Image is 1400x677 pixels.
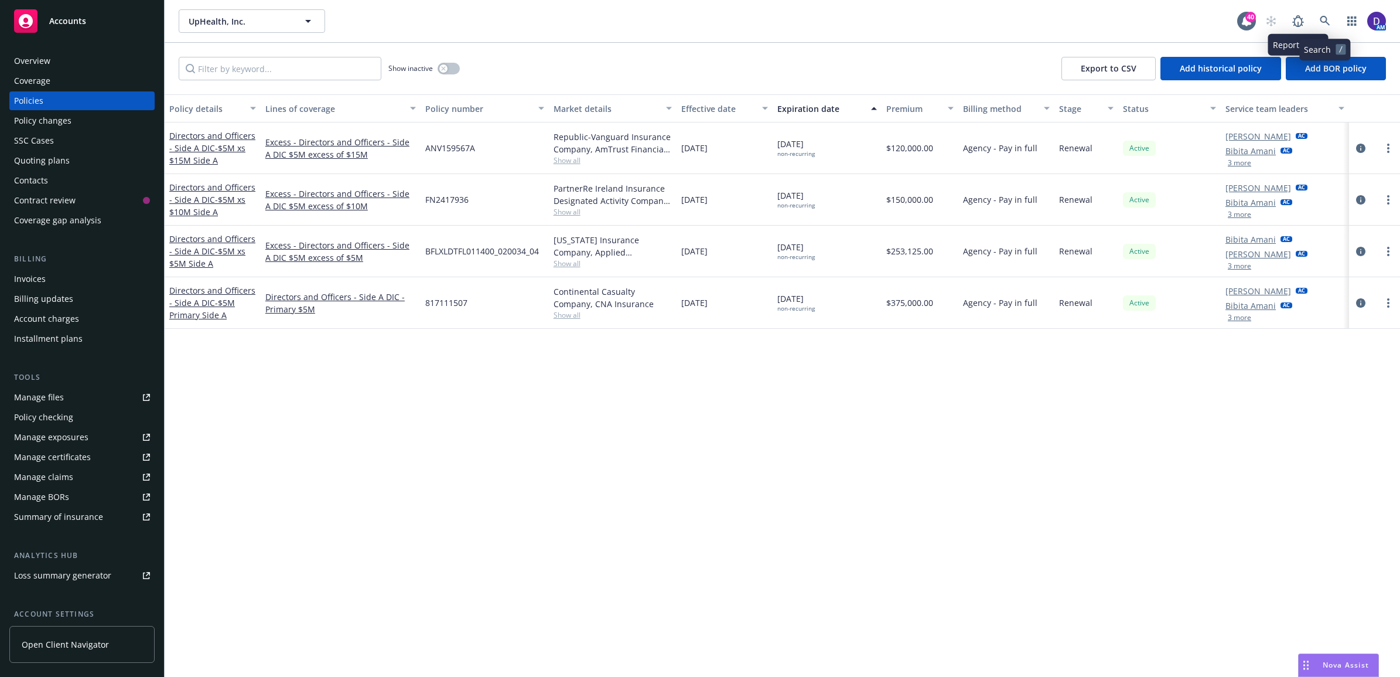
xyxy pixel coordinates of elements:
span: Active [1128,298,1151,308]
div: Service team leaders [1225,103,1331,115]
span: Renewal [1059,297,1092,309]
div: Continental Casualty Company, CNA Insurance [554,285,672,310]
button: Stage [1054,94,1118,123]
div: Installment plans [14,329,83,348]
button: Policy number [421,94,549,123]
a: more [1381,193,1395,207]
span: Open Client Navigator [22,638,109,651]
button: Lines of coverage [261,94,421,123]
a: Manage certificates [9,448,155,467]
span: [DATE] [777,241,815,261]
div: Quoting plans [14,151,70,170]
span: Renewal [1059,193,1092,206]
div: Coverage [14,72,50,90]
a: circleInformation [1354,296,1368,310]
div: Account settings [9,608,155,620]
button: 3 more [1228,211,1251,218]
a: Bibita Amani [1225,145,1276,157]
a: more [1381,141,1395,155]
div: [US_STATE] Insurance Company, Applied Underwriters, CRC Group [554,234,672,258]
div: Billing method [963,103,1037,115]
a: Policy changes [9,111,155,130]
button: 3 more [1228,314,1251,321]
button: Nova Assist [1298,654,1379,677]
span: Show all [554,258,672,268]
div: Effective date [681,103,755,115]
span: Renewal [1059,142,1092,154]
div: Coverage gap analysis [14,211,101,230]
span: [DATE] [681,193,708,206]
a: Report a Bug [1286,9,1310,33]
div: Manage exposures [14,428,88,447]
img: photo [1367,12,1386,30]
a: Manage claims [9,468,155,487]
span: BFLXLDTFL011400_020034_04 [425,245,539,257]
div: non-recurring [777,253,815,261]
button: Status [1118,94,1221,123]
button: Billing method [958,94,1054,123]
span: Manage exposures [9,428,155,447]
div: Republic-Vanguard Insurance Company, AmTrust Financial Services, CRC Group [554,131,672,155]
a: Start snowing [1259,9,1283,33]
span: Accounts [49,16,86,26]
span: Add historical policy [1180,63,1262,74]
a: SSC Cases [9,131,155,150]
a: more [1381,244,1395,258]
span: 817111507 [425,297,467,309]
a: [PERSON_NAME] [1225,248,1291,260]
div: non-recurring [777,202,815,209]
div: Manage claims [14,468,73,487]
div: Summary of insurance [14,508,103,526]
span: Show all [554,155,672,165]
a: Contacts [9,171,155,190]
a: Search [1313,9,1337,33]
span: [DATE] [777,138,815,158]
div: Policy number [425,103,531,115]
a: Bibita Amani [1225,300,1276,312]
div: Premium [886,103,941,115]
a: circleInformation [1354,244,1368,258]
a: Loss summary generator [9,566,155,585]
button: Add historical policy [1160,57,1281,80]
div: Loss summary generator [14,566,111,585]
a: Billing updates [9,290,155,308]
span: Agency - Pay in full [963,193,1037,206]
a: Invoices [9,270,155,288]
div: Account charges [14,309,79,328]
div: non-recurring [777,150,815,158]
span: ANV159567A [425,142,475,154]
span: Agency - Pay in full [963,142,1037,154]
button: 3 more [1228,263,1251,270]
div: Policy changes [14,111,71,130]
div: Invoices [14,270,46,288]
div: Analytics hub [9,550,155,562]
a: Excess - Directors and Officers - Side A DIC $5M excess of $5M [265,239,416,264]
a: circleInformation [1354,193,1368,207]
div: PartnerRe Ireland Insurance Designated Activity Company, Partner Reinsurance [GEOGRAPHIC_DATA] SE... [554,182,672,207]
span: $120,000.00 [886,142,933,154]
span: $375,000.00 [886,297,933,309]
button: UpHealth, Inc. [179,9,325,33]
a: Overview [9,52,155,70]
a: more [1381,296,1395,310]
span: [DATE] [777,189,815,209]
a: Summary of insurance [9,508,155,526]
a: [PERSON_NAME] [1225,182,1291,194]
div: 40 [1245,12,1256,22]
button: Market details [549,94,677,123]
a: Quoting plans [9,151,155,170]
a: Coverage [9,72,155,90]
div: Lines of coverage [265,103,403,115]
div: Expiration date [777,103,864,115]
span: Active [1128,195,1151,205]
span: Show all [554,310,672,320]
span: Nova Assist [1323,660,1369,670]
a: Policy checking [9,408,155,427]
div: Policies [14,91,43,110]
div: Manage files [14,388,64,407]
button: Expiration date [773,94,882,123]
span: Export to CSV [1081,63,1136,74]
button: Export to CSV [1061,57,1156,80]
div: Billing [9,253,155,265]
button: Policy details [165,94,261,123]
